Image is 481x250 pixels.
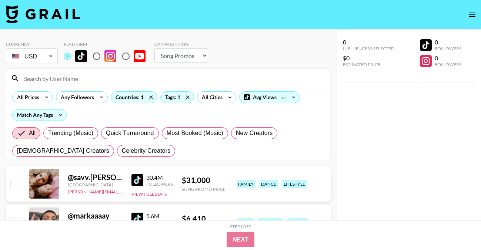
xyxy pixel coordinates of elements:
[13,92,41,103] div: All Prices
[465,7,480,22] button: open drawer
[237,180,255,188] div: family
[48,129,93,138] span: Trending (Music)
[167,129,223,138] span: Most Booked (Music)
[182,214,226,223] div: $ 6,410
[6,5,80,23] img: Grail Talent
[56,92,96,103] div: Any Followers
[236,129,273,138] span: New Creators
[435,54,461,62] div: 0
[75,50,87,62] img: TikTok
[104,50,116,62] img: Instagram
[182,176,226,185] div: $ 31,000
[227,232,254,247] button: Next
[131,213,143,224] img: TikTok
[435,38,461,46] div: 0
[13,109,66,121] div: Match Any Tags
[435,62,461,67] div: Followers
[68,211,123,220] div: @ markaaaay
[134,50,146,62] img: YouTube
[64,41,151,47] div: Platform
[240,92,300,103] div: Avg Views
[230,224,251,229] div: Step 1 of 2
[29,129,36,138] span: All
[68,182,123,187] div: [GEOGRAPHIC_DATA]
[343,62,394,67] div: Estimated Price
[182,186,226,192] div: Song Promo Price
[444,213,472,241] iframe: Drift Widget Chat Controller
[161,92,194,103] div: Tags: 1
[343,54,394,62] div: $0
[131,174,143,186] img: TikTok
[146,212,173,220] div: 5.6M
[343,38,394,46] div: 0
[154,41,208,47] div: Campaign Type
[197,92,224,103] div: All Cities
[260,180,278,188] div: dance
[435,46,461,51] div: Followers
[17,146,109,155] span: [DEMOGRAPHIC_DATA] Creators
[343,46,394,51] div: Influencers Selected
[237,218,254,227] div: music
[7,50,56,63] div: USD
[131,191,167,197] button: View Full Stats
[68,187,177,195] a: [PERSON_NAME][EMAIL_ADDRESS][DOMAIN_NAME]
[146,181,173,187] div: Followers
[287,218,308,227] div: lipsync
[146,220,173,225] div: Followers
[20,72,326,84] input: Search by User Name
[282,180,307,188] div: lifestyle
[111,92,157,103] div: Countries: 1
[68,173,123,182] div: @ savv.[PERSON_NAME]
[106,129,154,138] span: Quick Turnaround
[122,146,171,155] span: Celebrity Creators
[146,174,173,181] div: 30.4M
[6,41,58,47] div: Currency
[258,218,283,227] div: lifestyle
